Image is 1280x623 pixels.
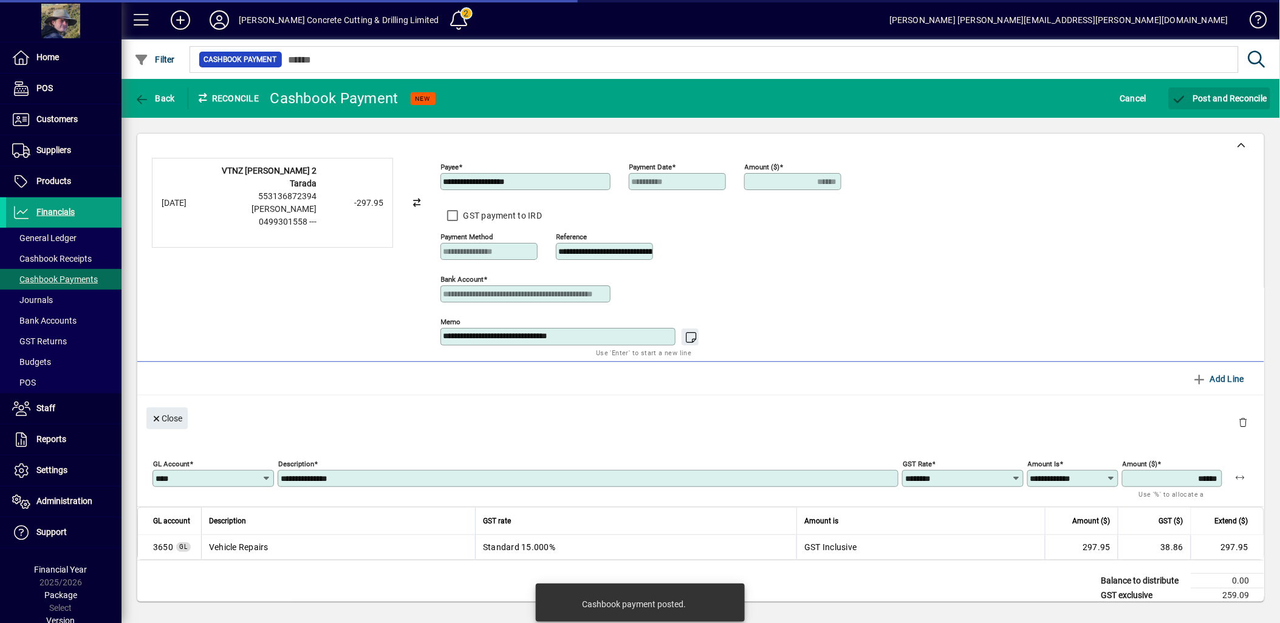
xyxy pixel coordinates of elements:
a: Suppliers [6,135,121,166]
div: Cashbook payment posted. [582,598,686,610]
button: Add Line [1188,368,1250,390]
span: Reports [36,434,66,444]
span: POS [36,83,53,93]
span: Settings [36,465,67,475]
span: Package [44,590,77,600]
a: POS [6,73,121,104]
button: Apply remaining balance [1226,463,1255,492]
button: Delete [1229,407,1258,437]
div: [DATE] [162,197,210,209]
a: Reports [6,424,121,455]
span: Filter [134,55,175,64]
label: GST payment to IRD [461,209,542,222]
mat-label: Payment Date [629,163,673,171]
span: GST rate [483,514,511,528]
a: General Ledger [6,228,121,248]
a: Knowledge Base [1241,2,1265,42]
td: 0.00 [1191,574,1264,588]
a: Customers [6,104,121,135]
div: -297.95 [323,197,383,209]
span: GST Returns [12,336,67,346]
td: GST Inclusive [796,535,1045,559]
span: Bank Accounts [12,316,77,325]
a: Settings [6,455,121,486]
div: [PERSON_NAME] [PERSON_NAME][EMAIL_ADDRESS][PERSON_NAME][DOMAIN_NAME] [889,10,1228,30]
td: 297.95 [1045,535,1118,559]
span: NEW [416,95,431,103]
span: Budgets [12,357,51,367]
mat-label: Payment method [441,233,494,241]
span: Back [134,94,175,103]
mat-hint: Use '%' to allocate a percentage [1139,487,1213,513]
a: GST Returns [6,331,121,352]
button: Filter [131,49,178,70]
a: POS [6,372,121,393]
span: Home [36,52,59,62]
mat-label: Amount ($) [745,163,780,171]
td: GST exclusive [1095,588,1191,603]
app-page-header-button: Delete [1229,417,1258,427]
span: Support [36,527,67,537]
a: Cashbook Receipts [6,248,121,269]
span: Vehicle Repairs [153,541,173,553]
td: 38.86 [1118,535,1191,559]
mat-label: Bank Account [441,275,484,284]
app-page-header-button: Back [121,87,188,109]
app-page-header-button: Close [143,412,191,423]
span: Journals [12,295,53,305]
span: GL account [153,514,190,528]
mat-label: Amount ($) [1123,460,1158,468]
a: Administration [6,486,121,517]
a: Budgets [6,352,121,372]
mat-label: Amount is [1028,460,1060,468]
td: Standard 15.000% [475,535,796,559]
a: Cashbook Payments [6,269,121,290]
span: Close [151,409,183,429]
span: Customers [36,114,78,124]
span: POS [12,378,36,387]
a: Products [6,166,121,197]
span: Add Line [1193,369,1245,389]
button: Add [161,9,200,31]
mat-label: GL Account [153,460,190,468]
div: Reconcile [188,89,261,108]
span: Amount ($) [1073,514,1111,528]
div: [PERSON_NAME] Concrete Cutting & Drilling Limited [239,10,439,30]
span: Financials [36,207,75,217]
span: Cashbook Payments [12,274,98,284]
a: Journals [6,290,121,310]
span: Description [209,514,246,528]
button: Post and Reconcile [1169,87,1270,109]
span: Cancel [1120,89,1147,108]
td: Balance to distribute [1095,574,1191,588]
mat-label: Memo [441,318,461,326]
span: GL [179,543,188,550]
span: Cashbook Receipts [12,254,92,264]
a: Home [6,43,121,73]
td: Vehicle Repairs [201,535,475,559]
a: Staff [6,393,121,424]
button: Profile [200,9,239,31]
a: Bank Accounts [6,310,121,331]
mat-label: Description [278,460,314,468]
span: GST ($) [1159,514,1183,528]
span: Post and Reconcile [1172,94,1267,103]
td: 297.95 [1191,535,1264,559]
button: Back [131,87,178,109]
span: Financial Year [35,565,87,574]
mat-hint: Use 'Enter' to start a new line [596,346,691,359]
mat-label: Reference [556,233,587,241]
span: Staff [36,403,55,413]
mat-label: Payee [441,163,459,171]
span: Cashbook Payment [204,53,277,66]
span: Administration [36,496,92,506]
span: General Ledger [12,233,77,243]
td: 259.09 [1191,588,1264,603]
div: Cashbook Payment [270,89,399,108]
span: Amount is [804,514,838,528]
span: Products [36,176,71,186]
mat-label: GST rate [903,460,932,468]
button: Close [146,407,188,429]
span: 553136872394 [PERSON_NAME] 0499301558 --- [252,191,317,226]
a: Support [6,517,121,548]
